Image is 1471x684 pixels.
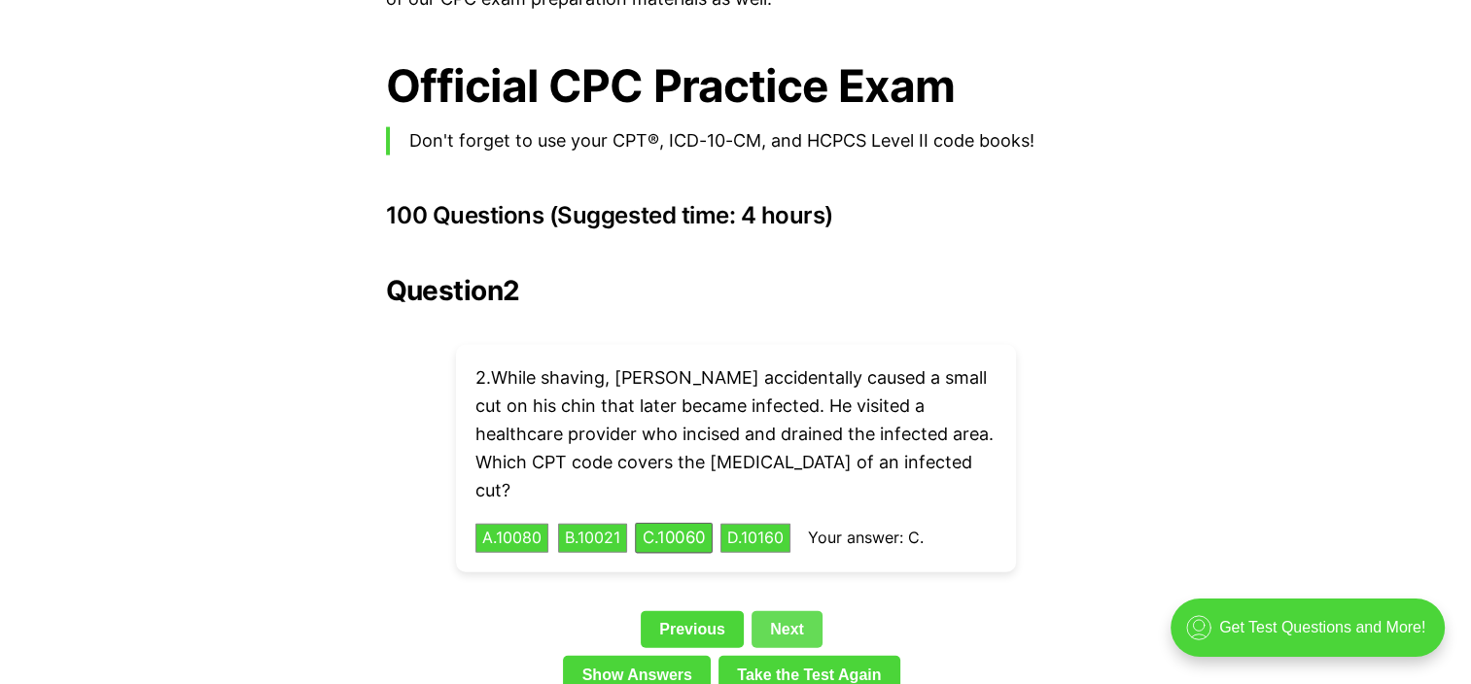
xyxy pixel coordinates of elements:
button: D.10160 [720,524,790,553]
button: A.10080 [475,524,548,553]
a: Previous [641,611,744,648]
button: C.10060 [635,524,713,554]
p: 2 . While shaving, [PERSON_NAME] accidentally caused a small cut on his chin that later became in... [475,364,997,504]
h2: Question 2 [386,275,1086,306]
button: B.10021 [558,524,627,553]
h1: Official CPC Practice Exam [386,60,1086,112]
span: Your answer: C. [808,528,924,547]
iframe: portal-trigger [1154,589,1471,684]
h3: 100 Questions (Suggested time: 4 hours) [386,202,1086,229]
a: Next [752,611,823,648]
blockquote: Don't forget to use your CPT®, ICD-10-CM, and HCPCS Level II code books! [386,127,1086,155]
